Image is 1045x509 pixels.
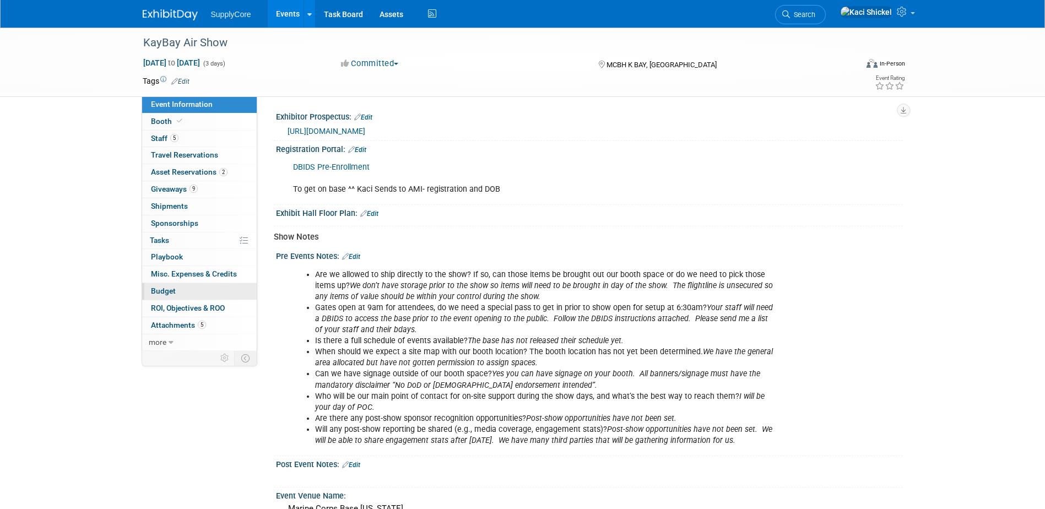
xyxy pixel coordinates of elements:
li: Can we have signage outside of our booth space? [315,369,775,391]
a: Edit [342,461,360,469]
span: 5 [170,134,178,142]
span: [DATE] [DATE] [143,58,201,68]
i: Yes you can have signage on your booth. All banners/signage must have the mandatory disclaimer “N... [315,369,760,389]
a: Misc. Expenses & Credits [142,266,257,283]
span: MCBH K BAY, [GEOGRAPHIC_DATA] [607,61,717,69]
span: Travel Reservations [151,150,218,159]
div: In-Person [879,59,905,68]
a: Staff5 [142,131,257,147]
img: Format-Inperson.png [867,59,878,68]
a: Edit [348,146,366,154]
span: SupplyCore [211,10,251,19]
li: Are there any post-show sponsor recognition opportunities? [315,413,775,424]
a: ROI, Objectives & ROO [142,300,257,317]
td: Toggle Event Tabs [234,351,257,365]
div: Event Format [792,57,906,74]
a: Edit [171,78,189,85]
span: 5 [198,321,206,329]
a: Attachments5 [142,317,257,334]
span: Attachments [151,321,206,329]
span: Tasks [150,236,169,245]
div: Exhibit Hall Floor Plan: [276,205,903,219]
span: Booth [151,117,185,126]
i: We don’t have storage prior to the show so items will need to be brought in day of the show. The ... [315,281,773,301]
i: Your staff will need a DBIDS to access the base prior to the event opening to the public. Follow ... [315,303,773,334]
span: Budget [151,286,176,295]
a: Edit [354,113,372,121]
a: [URL][DOMAIN_NAME] [288,127,365,136]
a: Edit [360,210,378,218]
div: Event Venue Name: [276,488,903,501]
div: KayBay Air Show [139,33,841,53]
button: Committed [337,58,403,69]
li: When should we expect a site map with our booth location? The booth location has not yet been det... [315,346,775,369]
a: Travel Reservations [142,147,257,164]
img: ExhibitDay [143,9,198,20]
a: Asset Reservations2 [142,164,257,181]
div: To get on base ^^ Kaci Sends to AMI- registration and DOB [285,156,782,201]
div: Exhibitor Prospectus: [276,109,903,123]
a: Budget [142,283,257,300]
span: Event Information [151,100,213,109]
a: Booth [142,113,257,130]
span: more [149,338,166,346]
span: 2 [219,168,228,176]
div: Event Rating [875,75,905,81]
div: Pre Events Notes: [276,248,903,262]
i: We have the general area allocated but have not gotten permission to assign spaces. [315,347,773,367]
span: Search [790,10,815,19]
span: Giveaways [151,185,198,193]
span: to [166,58,177,67]
li: Will any post-show reporting be shared (e.g., media coverage, engagement stats)? [315,424,775,446]
i: Booth reservation complete [177,118,182,124]
span: ROI, Objectives & ROO [151,304,225,312]
a: Sponsorships [142,215,257,232]
li: Who will be our main point of contact for on-site support during the show days, and what’s the be... [315,391,775,413]
td: Personalize Event Tab Strip [215,351,235,365]
span: Staff [151,134,178,143]
span: Misc. Expenses & Credits [151,269,237,278]
img: Kaci Shickel [840,6,892,18]
a: more [142,334,257,351]
div: Show Notes [274,231,895,243]
a: Edit [342,253,360,261]
a: Search [775,5,826,24]
span: Playbook [151,252,183,261]
a: Giveaways9 [142,181,257,198]
a: Playbook [142,249,257,266]
span: Sponsorships [151,219,198,228]
div: Post Event Notes: [276,456,903,470]
i: The base has not released their schedule yet. [468,336,624,345]
span: Asset Reservations [151,167,228,176]
span: 9 [189,185,198,193]
li: Is there a full schedule of events available? [315,335,775,346]
i: I will be your day of POC. [315,392,765,412]
div: Registration Portal: [276,141,903,155]
span: Shipments [151,202,188,210]
a: DBIDS Pre-Enrollment [293,163,370,172]
i: Post-show opportunities have not been set. [526,414,676,423]
i: Post-show opportunities have not been set. We will be able to share engagement stats after [DATE]... [315,425,772,445]
a: Tasks [142,232,257,249]
li: Are we allowed to ship directly to the show? If so, can those items be brought out our booth spac... [315,269,775,302]
td: Tags [143,75,189,86]
li: Gates open at 9am for attendees, do we need a special pass to get in prior to show open for setup... [315,302,775,335]
a: Shipments [142,198,257,215]
span: (3 days) [202,60,225,67]
a: Event Information [142,96,257,113]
